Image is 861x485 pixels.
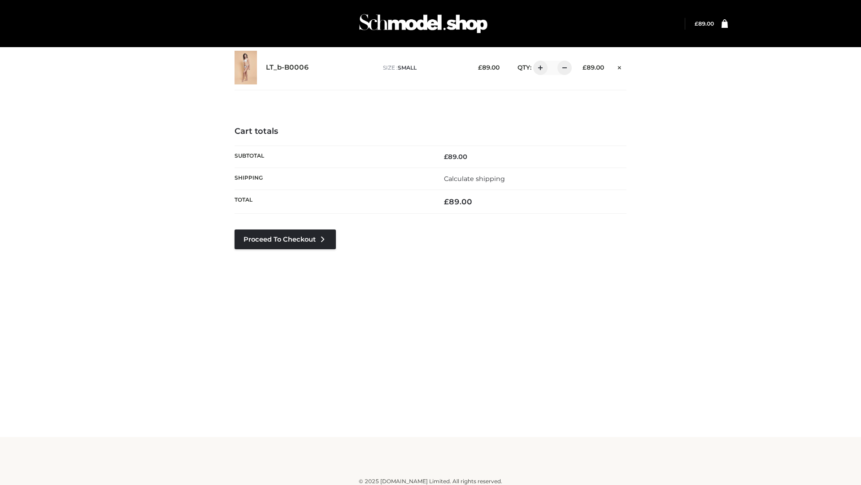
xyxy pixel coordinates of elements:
bdi: 89.00 [695,20,714,27]
bdi: 89.00 [478,64,500,71]
a: £89.00 [695,20,714,27]
span: £ [695,20,698,27]
span: £ [444,197,449,206]
th: Subtotal [235,145,430,168]
bdi: 89.00 [444,153,467,161]
a: Remove this item [613,61,626,72]
div: QTY: [509,61,569,75]
p: size : [383,64,464,72]
span: £ [444,153,448,161]
th: Total [235,190,430,214]
span: £ [478,64,482,71]
a: LT_b-B0006 [266,63,309,72]
th: Shipping [235,168,430,190]
h4: Cart totals [235,127,626,137]
bdi: 89.00 [583,64,604,71]
bdi: 89.00 [444,197,472,206]
img: Schmodel Admin 964 [356,6,491,41]
span: £ [583,64,587,71]
img: LT_b-B0006 - SMALL [235,51,257,84]
a: Proceed to Checkout [235,229,336,249]
span: SMALL [398,64,417,71]
a: Calculate shipping [444,175,505,183]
